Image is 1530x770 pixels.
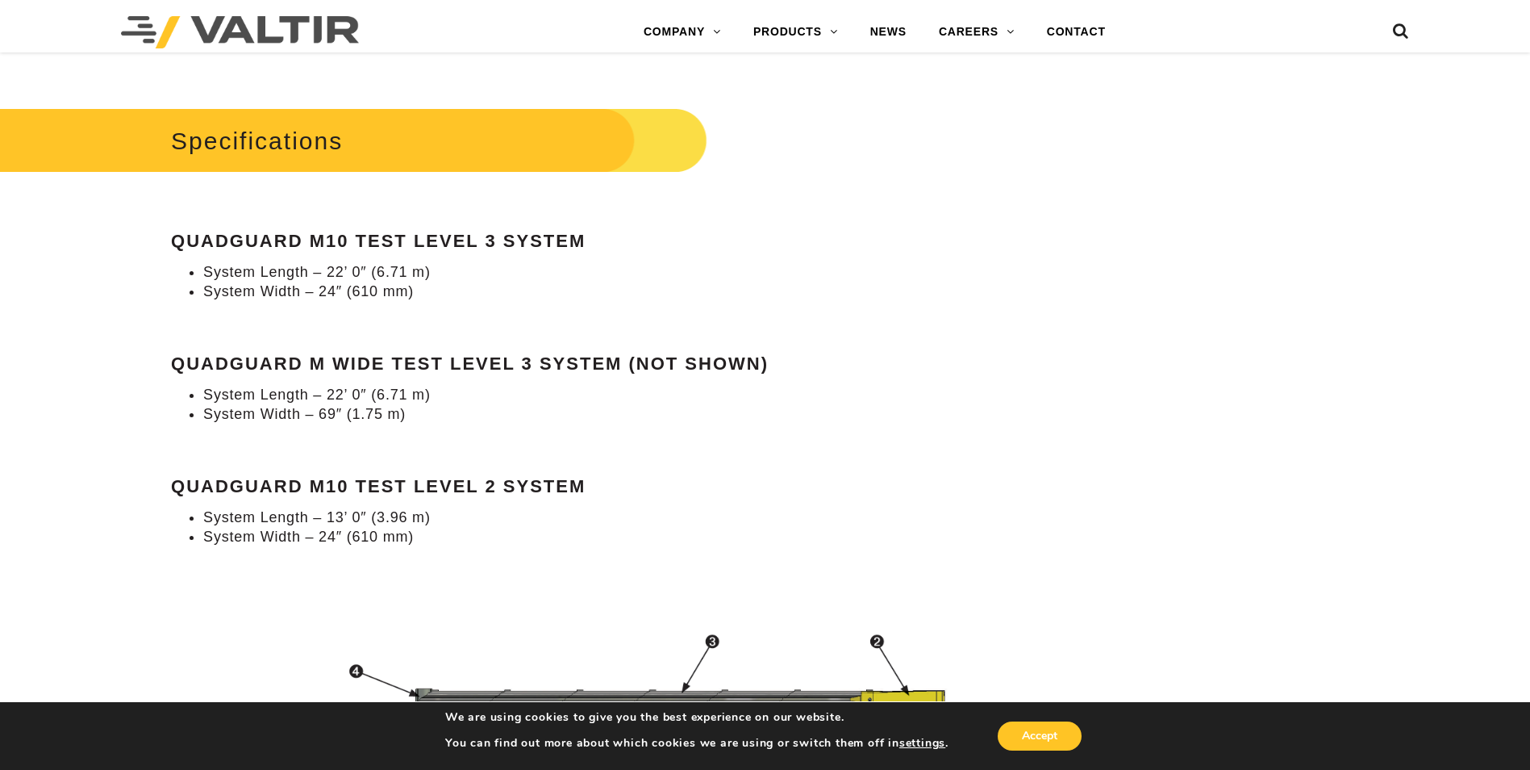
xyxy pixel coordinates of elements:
[854,16,923,48] a: NEWS
[445,736,948,751] p: You can find out more about which cookies we are using or switch them off in .
[203,528,977,546] li: System Width – 24″ (610 mm)
[445,710,948,725] p: We are using cookies to give you the best experience on our website.
[171,476,586,496] strong: QuadGuard M10 Test Level 2 System
[171,354,769,374] strong: QuadGuard M Wide Test Level 3 System (not shown)
[171,231,586,251] strong: QuadGuard M10 Test Level 3 System
[203,508,977,527] li: System Length – 13’ 0″ (3.96 m)
[203,263,977,282] li: System Length – 22’ 0″ (6.71 m)
[203,405,977,424] li: System Width – 69″ (1.75 m)
[737,16,854,48] a: PRODUCTS
[998,722,1082,751] button: Accept
[1031,16,1122,48] a: CONTACT
[923,16,1031,48] a: CAREERS
[203,282,977,301] li: System Width – 24″ (610 mm)
[627,16,737,48] a: COMPANY
[121,16,359,48] img: Valtir
[899,736,945,751] button: settings
[203,386,977,404] li: System Length – 22’ 0″ (6.71 m)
